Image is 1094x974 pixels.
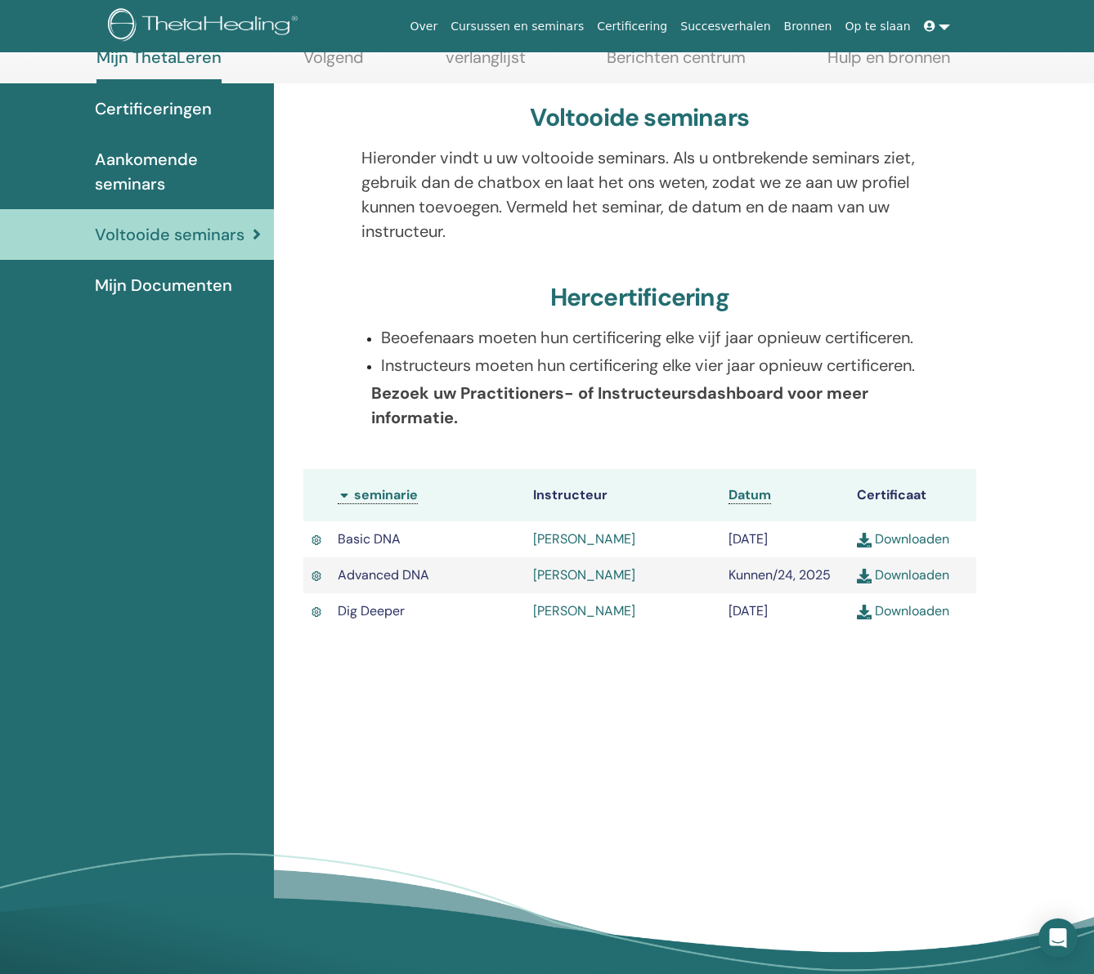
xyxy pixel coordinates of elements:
[857,566,949,583] a: Downloaden
[674,11,777,42] a: Succesverhalen
[444,11,590,42] a: Cursussen en seminars
[729,486,771,504] a: Datum
[720,557,848,593] td: Kunnen/24, 2025
[312,569,322,583] img: Active Certificate
[446,47,526,79] a: verlanglijst
[827,47,950,79] a: Hulp en bronnen
[381,325,918,350] p: Beoefenaars moeten hun certificering elke vijf jaar opnieuw certificeren.
[720,521,848,557] td: [DATE]
[108,8,303,45] img: logo.png
[404,11,445,42] a: Over
[312,605,322,619] img: Active Certificate
[361,145,918,243] p: Hieronder vindt u uw voltooide seminars. Als u ontbrekende seminars ziet, gebruik dan de chatbox ...
[338,566,429,583] span: Advanced DNA
[857,530,949,547] a: Downloaden
[338,530,401,547] span: Basic DNA
[778,11,839,42] a: Bronnen
[607,47,746,79] a: Berichten centrum
[849,469,976,521] th: Certificaat
[857,533,872,547] img: download.svg
[533,602,635,619] a: [PERSON_NAME]
[95,273,232,297] span: Mijn Documenten
[533,530,635,547] a: [PERSON_NAME]
[95,222,244,247] span: Voltooide seminars
[1038,918,1078,958] div: Open Intercom Messenger
[371,382,868,428] b: Bezoek uw Practitioners- of Instructeursdashboard voor meer informatie.
[381,353,918,378] p: Instructeurs moeten hun certificering elke vier jaar opnieuw certificeren.
[303,47,364,79] a: Volgend
[530,103,749,132] h3: Voltooide seminars
[533,566,635,583] a: [PERSON_NAME]
[525,469,720,521] th: Instructeur
[312,533,322,547] img: Active Certificate
[95,147,261,196] span: Aankomende seminars
[550,283,729,312] h3: Hercertificering
[590,11,674,42] a: Certificering
[857,605,872,619] img: download.svg
[857,602,949,619] a: Downloaden
[96,47,222,83] a: Mijn ThetaLeren
[338,602,405,619] span: Dig Deeper
[857,569,872,583] img: download.svg
[720,593,848,629] td: [DATE]
[838,11,917,42] a: Op te slaan
[95,96,212,121] span: Certificeringen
